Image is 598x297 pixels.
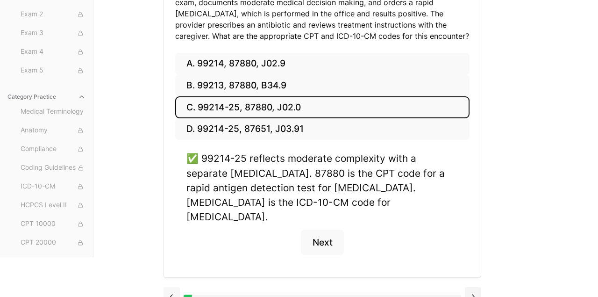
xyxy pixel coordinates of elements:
[21,238,85,248] span: CPT 20000
[186,151,458,224] div: ✅ 99214-25 reflects moderate complexity with a separate [MEDICAL_DATA]. 87880 is the CPT code for...
[21,28,85,38] span: Exam 3
[175,75,470,97] button: B. 99213, 87880, B34.9
[21,144,85,154] span: Compliance
[17,104,89,119] button: Medical Terminology
[17,217,89,232] button: CPT 10000
[17,63,89,78] button: Exam 5
[17,198,89,213] button: HCPCS Level II
[175,53,470,75] button: A. 99214, 87880, J02.9
[175,118,470,140] button: D. 99214-25, 87651, J03.91
[175,96,470,118] button: C. 99214-25, 87880, J02.0
[21,47,85,57] span: Exam 4
[17,123,89,138] button: Anatomy
[21,163,85,173] span: Coding Guidelines
[21,181,85,192] span: ICD-10-CM
[21,107,85,117] span: Medical Terminology
[21,65,85,76] span: Exam 5
[21,219,85,229] span: CPT 10000
[17,142,89,157] button: Compliance
[17,179,89,194] button: ICD-10-CM
[17,7,89,22] button: Exam 2
[17,235,89,250] button: CPT 20000
[301,230,343,255] button: Next
[17,160,89,175] button: Coding Guidelines
[4,89,89,104] button: Category Practice
[17,26,89,41] button: Exam 3
[17,44,89,59] button: Exam 4
[21,9,85,20] span: Exam 2
[21,125,85,136] span: Anatomy
[21,200,85,210] span: HCPCS Level II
